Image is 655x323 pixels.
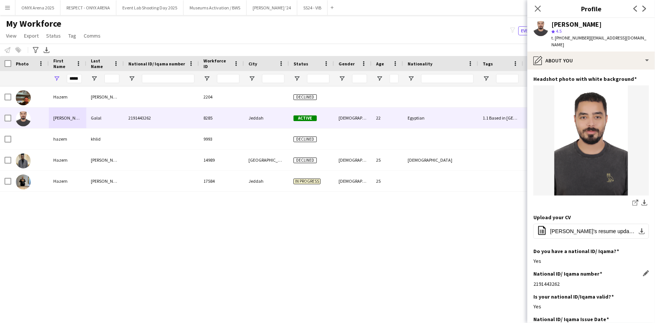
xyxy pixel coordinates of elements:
a: Export [21,31,42,41]
div: [PERSON_NAME] [86,150,124,170]
button: Everyone8,553 [518,26,556,35]
button: Open Filter Menu [408,75,414,82]
input: Workforce ID Filter Input [217,74,239,83]
a: Comms [81,31,104,41]
span: Age [376,61,384,67]
div: khlid [86,129,124,149]
input: City Filter Input [262,74,285,83]
button: Open Filter Menu [91,75,98,82]
button: Museums Activation / BWS [184,0,247,15]
div: [DEMOGRAPHIC_DATA] [334,108,372,128]
span: My Workforce [6,18,61,29]
input: Nationality Filter Input [421,74,474,83]
img: Hazem Yasser Yehia [16,174,31,190]
input: Tags Filter Input [496,74,519,83]
button: Open Filter Menu [376,75,383,82]
input: Age Filter Input [390,74,399,83]
input: Status Filter Input [307,74,330,83]
h3: Profile [527,4,655,14]
img: Hazem Abou shahla [16,90,31,105]
img: IMG_5704.jpeg [533,85,649,196]
img: Hazem Omer [16,153,31,168]
div: 14989 [199,150,244,170]
span: Status [46,32,61,39]
span: Export [24,32,39,39]
a: View [3,31,20,41]
span: 2191443262 [128,115,151,121]
div: 17584 [199,171,244,191]
span: In progress [294,179,321,184]
div: Hazem [49,171,86,191]
button: RESPECT - ONYX ARENA [60,0,116,15]
div: [DEMOGRAPHIC_DATA] [334,171,372,191]
div: 22 [372,108,403,128]
span: [PERSON_NAME]’s resume updated.pdf [550,228,635,234]
app-action-btn: Export XLSX [42,45,51,55]
span: First Name [53,58,73,69]
button: Open Filter Menu [483,75,489,82]
div: Jeddah [244,108,289,128]
span: | [EMAIL_ADDRESS][DOMAIN_NAME] [551,35,646,47]
h3: Headshot photo with white background [533,76,637,82]
div: Yes [533,303,649,310]
span: Tag [68,32,76,39]
span: Tags [483,61,493,67]
span: Active [294,115,317,121]
button: [PERSON_NAME]’s resume updated.pdf [533,224,649,239]
div: [PERSON_NAME] [86,171,124,191]
img: Hazem Hassan Galal [16,111,31,126]
span: Declined [294,158,317,163]
span: City [248,61,257,67]
span: View [6,32,17,39]
span: t. [PHONE_NUMBER] [551,35,590,41]
input: First Name Filter Input [67,74,82,83]
button: Open Filter Menu [203,75,210,82]
div: 25 [372,150,403,170]
div: Egyptian [403,108,478,128]
h3: Do you have a national ID/ Iqama? [533,248,619,255]
h3: Upload your CV [533,214,571,221]
div: 25 [372,171,403,191]
div: [PERSON_NAME] [86,86,124,107]
div: hazem [49,129,86,149]
div: 9993 [199,129,244,149]
button: Open Filter Menu [339,75,345,82]
span: Status [294,61,308,67]
span: Comms [84,32,101,39]
button: Open Filter Menu [128,75,135,82]
div: About you [527,52,655,70]
span: Gender [339,61,355,67]
button: Event Lab Shooting Day 2025 [116,0,184,15]
div: 1.1 Based in [GEOGRAPHIC_DATA], 1.3 Based in [GEOGRAPHIC_DATA], 2.3 English Level = 3/3 Excellent... [478,108,523,128]
button: Open Filter Menu [248,75,255,82]
span: Declined [294,136,317,142]
h3: National ID/ Iqama Issue Date [533,316,609,323]
a: Status [43,31,64,41]
h3: Is your national ID/Iqama valid? [533,293,614,300]
a: Tag [65,31,79,41]
button: [PERSON_NAME] '24 [247,0,297,15]
span: Photo [16,61,29,67]
span: Last Name [91,58,110,69]
span: Declined [294,94,317,100]
div: [DEMOGRAPHIC_DATA] [403,150,478,170]
div: 2204 [199,86,244,107]
button: ONYX Arena 2025 [15,0,60,15]
div: Yes [533,258,649,264]
button: Open Filter Menu [294,75,300,82]
div: 8285 [199,108,244,128]
div: [DEMOGRAPHIC_DATA] [334,150,372,170]
div: 2191443262 [533,281,649,287]
input: Last Name Filter Input [104,74,119,83]
button: Open Filter Menu [53,75,60,82]
div: [GEOGRAPHIC_DATA] [244,150,289,170]
span: Nationality [408,61,432,67]
span: National ID/ Iqama number [128,61,185,67]
app-action-btn: Advanced filters [31,45,40,55]
div: [PERSON_NAME] [551,21,602,28]
span: Workforce ID [203,58,230,69]
div: [PERSON_NAME] [49,108,86,128]
input: Gender Filter Input [352,74,367,83]
div: Jeddah [244,171,289,191]
span: 4.5 [556,28,562,34]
